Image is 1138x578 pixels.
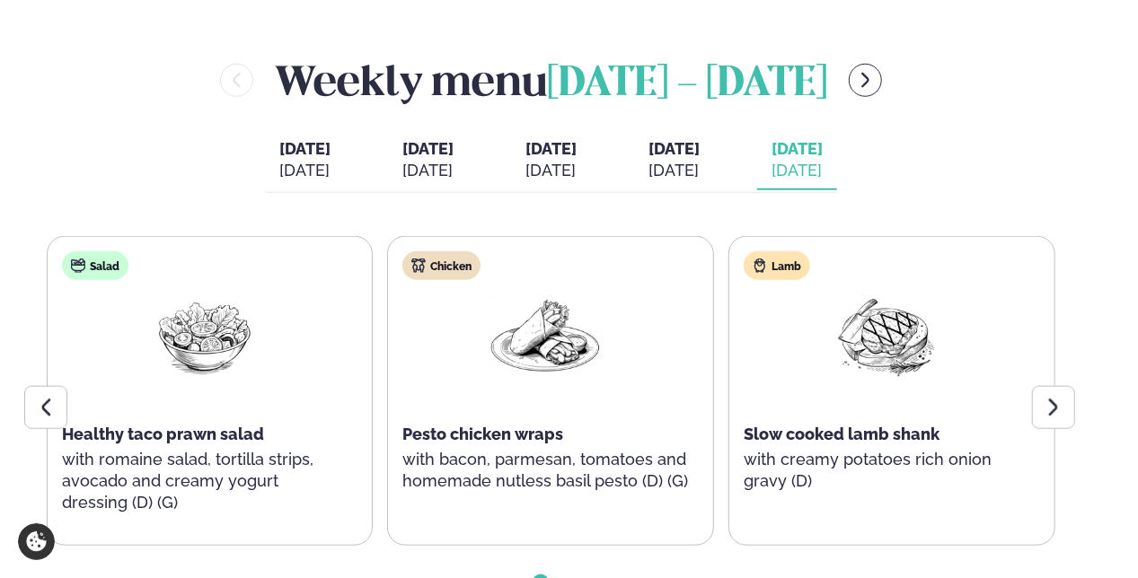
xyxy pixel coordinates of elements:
[388,131,468,190] button: [DATE] [DATE]
[744,251,810,280] div: Lamb
[525,139,577,158] span: [DATE]
[220,64,253,97] button: menu-btn-left
[402,251,481,280] div: Chicken
[71,258,85,273] img: salad.svg
[829,294,944,378] img: Beef-Meat.png
[402,139,454,158] span: [DATE]
[62,425,264,443] span: Healthy taco prawn salad
[849,64,882,97] button: menu-btn-right
[753,258,767,273] img: Lamb.svg
[147,294,262,378] img: Salad.png
[744,425,940,443] span: Slow cooked lamb shank
[275,51,827,109] h2: Weekly menu
[757,131,837,190] button: [DATE] [DATE]
[411,258,426,273] img: chicken.svg
[634,131,714,190] button: [DATE] [DATE]
[511,131,591,190] button: [DATE] [DATE]
[772,160,823,181] div: [DATE]
[772,139,823,158] span: [DATE]
[547,65,827,104] span: [DATE] - [DATE]
[62,449,348,513] p: with romaine salad, tortilla strips, avocado and creamy yogurt dressing (D) (G)
[525,160,577,181] div: [DATE]
[402,425,563,443] span: Pesto chicken wraps
[265,131,345,190] button: [DATE] [DATE]
[648,160,700,181] div: [DATE]
[744,449,1029,492] p: with creamy potatoes rich onion gravy (D)
[488,294,603,378] img: Wraps.png
[402,160,454,181] div: [DATE]
[279,139,331,158] span: [DATE]
[18,523,55,560] a: Cookie settings
[648,138,700,160] span: [DATE]
[279,160,331,181] div: [DATE]
[402,449,688,492] p: with bacon, parmesan, tomatoes and homemade nutless basil pesto (D) (G)
[62,251,128,280] div: Salad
